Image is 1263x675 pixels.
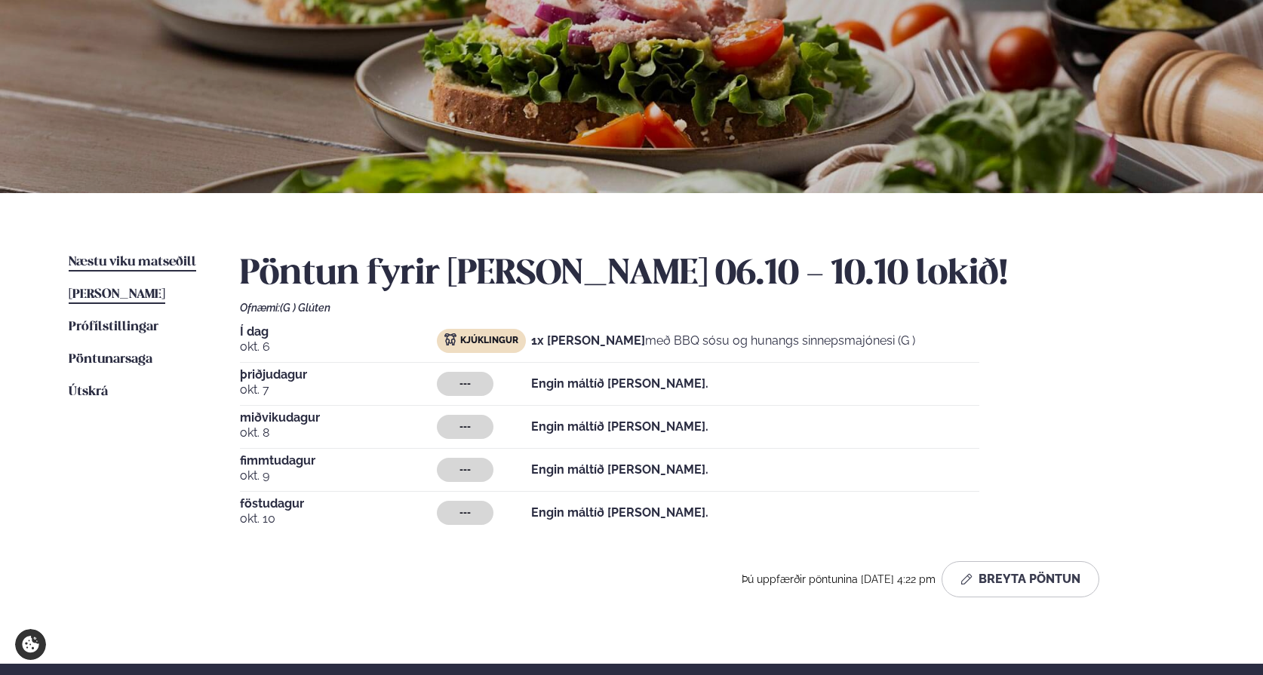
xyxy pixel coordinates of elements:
[531,332,915,350] p: með BBQ sósu og hunangs sinnepsmajónesi (G )
[240,424,438,442] span: okt. 8
[459,464,471,476] span: ---
[459,378,471,390] span: ---
[531,505,708,520] strong: Engin máltíð [PERSON_NAME].
[942,561,1099,597] button: Breyta Pöntun
[240,338,438,356] span: okt. 6
[240,412,438,424] span: miðvikudagur
[531,462,708,477] strong: Engin máltíð [PERSON_NAME].
[240,326,438,338] span: Í dag
[460,335,518,347] span: Kjúklingur
[240,498,438,510] span: föstudagur
[69,353,152,366] span: Pöntunarsaga
[69,351,152,369] a: Pöntunarsaga
[240,302,1195,314] div: Ofnæmi:
[240,510,438,528] span: okt. 10
[531,419,708,434] strong: Engin máltíð [PERSON_NAME].
[240,455,438,467] span: fimmtudagur
[444,333,456,345] img: chicken.svg
[69,286,165,304] a: [PERSON_NAME]
[240,253,1195,296] h2: Pöntun fyrir [PERSON_NAME] 06.10 - 10.10 lokið!
[531,376,708,391] strong: Engin máltíð [PERSON_NAME].
[459,507,471,519] span: ---
[69,321,158,333] span: Prófílstillingar
[69,383,108,401] a: Útskrá
[69,385,108,398] span: Útskrá
[459,421,471,433] span: ---
[240,381,438,399] span: okt. 7
[240,369,438,381] span: þriðjudagur
[69,288,165,301] span: [PERSON_NAME]
[69,253,196,272] a: Næstu viku matseðill
[742,573,936,585] span: Þú uppfærðir pöntunina [DATE] 4:22 pm
[531,333,645,348] strong: 1x [PERSON_NAME]
[280,302,330,314] span: (G ) Glúten
[69,256,196,268] span: Næstu viku matseðill
[15,629,46,660] a: Cookie settings
[240,467,438,485] span: okt. 9
[69,318,158,336] a: Prófílstillingar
